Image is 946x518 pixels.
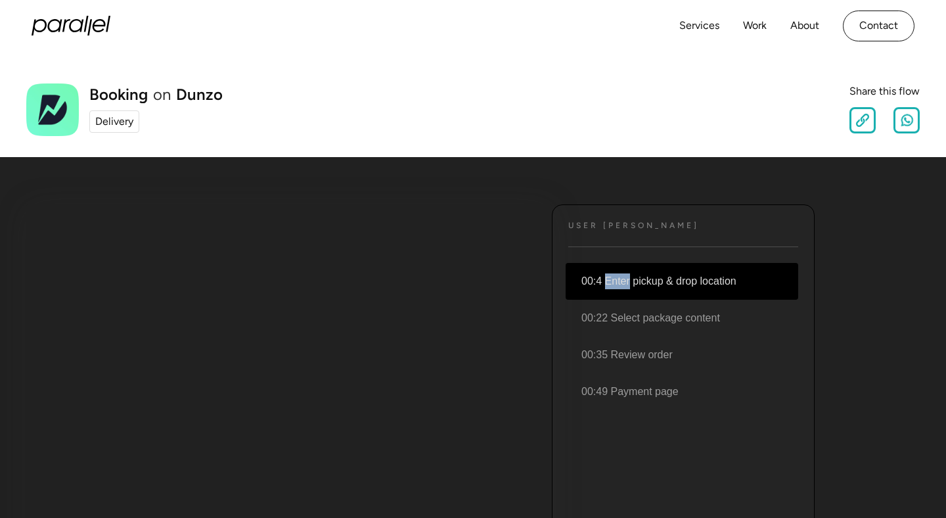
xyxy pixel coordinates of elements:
[153,87,171,103] div: on
[89,87,148,103] h1: Booking
[89,110,139,133] a: Delivery
[568,221,699,231] h4: User [PERSON_NAME]
[95,114,133,129] div: Delivery
[566,300,798,337] li: 00:22 Select package content
[849,83,920,99] div: Share this flow
[566,263,798,300] li: 00:4 Enter pickup & drop location
[743,16,767,35] a: Work
[843,11,914,41] a: Contact
[679,16,719,35] a: Services
[790,16,819,35] a: About
[566,337,798,373] li: 00:35 Review order
[32,16,110,35] a: home
[176,87,223,103] a: Dunzo
[566,373,798,410] li: 00:49 Payment page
